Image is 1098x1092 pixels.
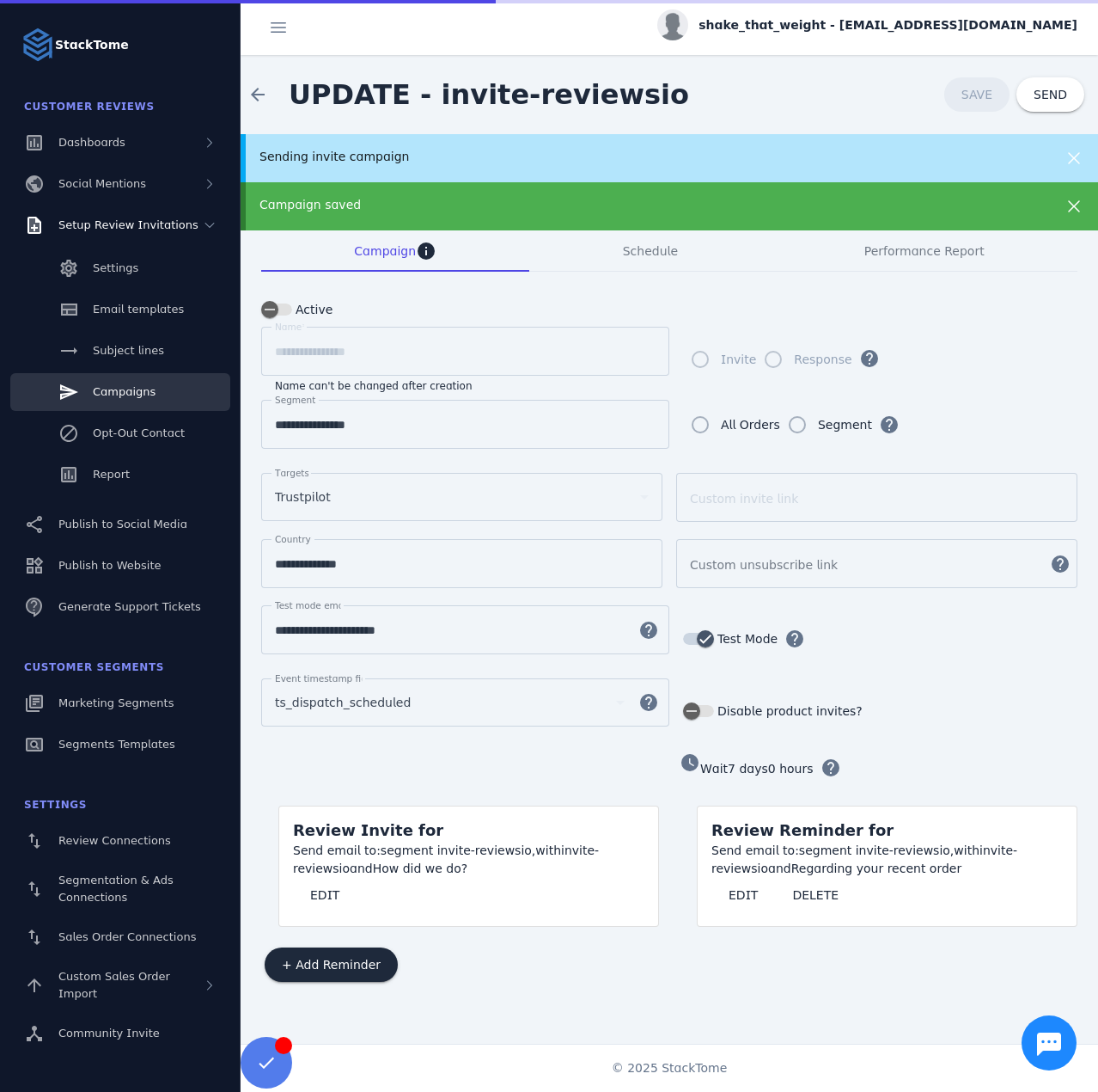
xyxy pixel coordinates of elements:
[275,692,411,713] span: ts_dispatch_scheduled
[10,373,230,411] a: Campaigns
[58,874,174,904] span: Segmentation & Ads Connections
[289,78,689,111] span: UPDATE - invite-reviewsio
[58,218,198,231] span: Setup Review Invitations
[275,395,315,405] mat-label: Segment
[58,600,201,613] span: Generate Support Tickets
[55,36,129,54] strong: StackTome
[790,349,851,370] label: Response
[628,692,669,713] mat-icon: help
[628,620,669,641] mat-icon: help
[10,547,230,585] a: Publish to Website
[58,559,161,572] span: Publish to Website
[310,889,339,901] span: EDIT
[700,762,728,776] span: Wait
[657,9,1077,40] button: shake_that_weight - [EMAIL_ADDRESS][DOMAIN_NAME]
[275,487,331,507] span: Trustpilot
[10,822,230,860] a: Review Connections
[275,414,656,435] input: Segment
[690,492,798,506] mat-label: Custom invite link
[58,136,125,149] span: Dashboards
[292,299,332,320] label: Active
[275,554,649,574] input: Country
[58,518,187,531] span: Publish to Social Media
[10,332,230,370] a: Subject lines
[729,889,758,901] span: EDIT
[814,414,872,435] label: Segment
[657,9,688,40] img: profile.jpg
[10,1015,230,1052] a: Community Invite
[275,600,349,610] mat-label: Test mode email
[698,16,1077,34] span: shake_that_weight - [EMAIL_ADDRESS][DOMAIN_NAME]
[612,1059,728,1077] span: © 2025 StackTome
[768,762,814,776] span: 0 hours
[714,629,778,649] label: Test Mode
[21,28,55,62] img: Logo image
[10,249,230,287] a: Settings
[711,878,775,912] button: EDIT
[58,970,170,1000] span: Custom Sales Order Import
[10,726,230,764] a: Segments Templates
[728,762,768,776] span: 7 days
[350,862,373,875] span: and
[714,701,863,721] label: Disable product invites?
[58,834,171,847] span: Review Connections
[10,684,230,722] a: Marketing Segments
[93,261,138,274] span: Settings
[721,414,780,435] div: All Orders
[354,245,416,257] span: Campaign
[768,862,791,875] span: and
[535,844,561,857] span: with
[93,385,156,398] span: Campaigns
[93,303,184,316] span: Email templates
[93,426,185,439] span: Opt-Out Contact
[864,245,985,257] span: Performance Report
[275,468,309,478] mat-label: Targets
[24,661,164,673] span: Customer Segments
[10,918,230,956] a: Sales Order Connections
[275,673,375,684] mat-label: Event timestamp field
[1034,89,1067,101] span: SEND
[680,752,700,773] mat-icon: watch_later
[792,889,839,901] span: DELETE
[275,534,311,544] mat-label: Country
[711,821,894,839] span: Review Reminder for
[24,101,155,113] span: Customer Reviews
[293,842,644,878] div: segment invite-reviewsio, invite-reviewsio How did we do?
[10,456,230,494] a: Report
[10,588,230,626] a: Generate Support Tickets
[954,844,979,857] span: with
[282,959,381,971] span: + Add Reminder
[775,878,856,912] button: DELETE
[58,930,196,943] span: Sales Order Connections
[10,863,230,915] a: Segmentation & Ads Connections
[58,177,146,190] span: Social Mentions
[275,376,473,393] mat-hint: Name can't be changed after creation
[275,322,302,332] mat-label: Name
[93,344,164,357] span: Subject lines
[690,558,838,572] mat-label: Custom unsubscribe link
[10,291,230,328] a: Email templates
[717,349,756,370] label: Invite
[623,245,678,257] span: Schedule
[24,799,87,811] span: Settings
[416,241,436,261] mat-icon: info
[259,196,1002,214] div: Campaign saved
[293,878,357,912] button: EDIT
[10,506,230,543] a: Publish to Social Media
[265,948,398,982] button: + Add Reminder
[93,468,130,481] span: Report
[293,821,443,839] span: Review Invite for
[58,1027,160,1040] span: Community Invite
[259,148,1002,166] div: Sending invite campaign
[58,696,174,709] span: Marketing Segments
[10,414,230,452] a: Opt-Out Contact
[1016,77,1084,112] button: SEND
[711,844,799,857] span: Send email to:
[711,842,1063,878] div: segment invite-reviewsio, invite-reviewsio Regarding your recent order
[58,738,175,751] span: Segments Templates
[293,844,381,857] span: Send email to:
